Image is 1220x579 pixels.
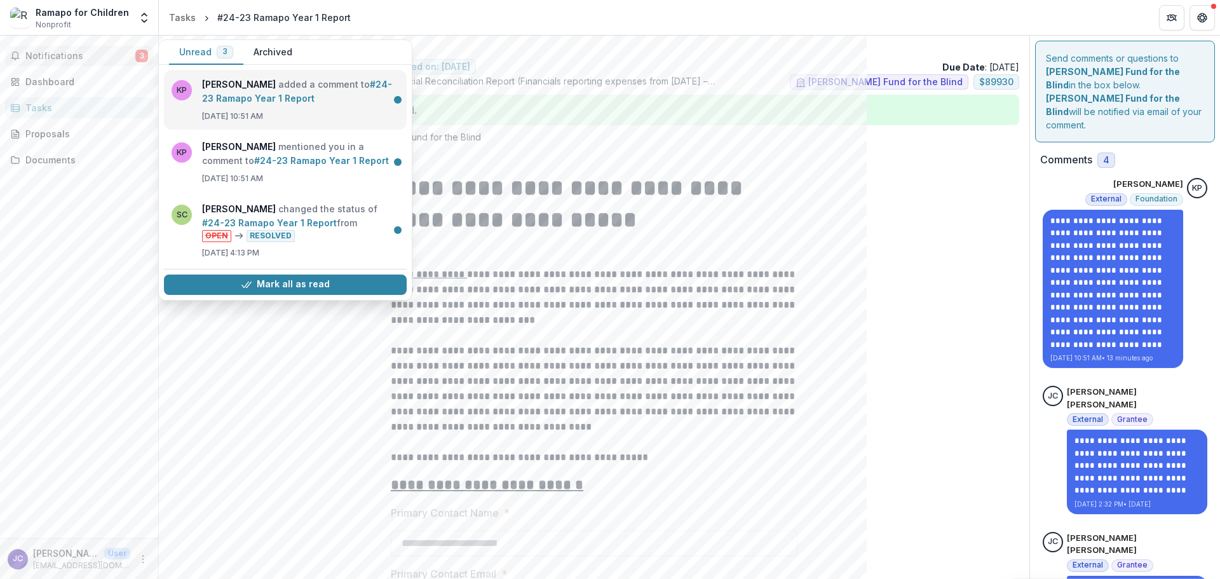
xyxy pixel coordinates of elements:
p: : [PERSON_NAME] from [PERSON_NAME] Fund for the Blind [179,130,1009,144]
a: Tasks [164,8,201,27]
div: Dashboard [25,75,143,88]
div: Jennifer L. Buri da Cunha [1048,538,1058,546]
p: [EMAIL_ADDRESS][DOMAIN_NAME] [33,560,130,571]
span: Year 1 Interim Report & Financial Reconciliation Report (Financials reporting expenses from [DATE... [290,74,715,95]
img: Ramapo for Children [10,8,30,28]
p: [PERSON_NAME] [PERSON_NAME] [1067,386,1207,411]
p: [DATE] 2:32 PM • [DATE] [1074,500,1200,509]
h2: Comments [1040,154,1092,166]
span: $ 89930 [979,77,1013,88]
span: Grantee [1117,561,1148,569]
span: Submitted on: [DATE] [377,62,470,72]
span: 3 [222,47,227,56]
a: #24-23 Ramapo Year 1 Report [202,79,392,104]
p: [PERSON_NAME] [1113,178,1183,191]
a: Proposals [5,123,153,144]
div: #24-23 Ramapo Year 1 Report [217,11,351,24]
div: Task is completed! No further action needed. [169,95,1019,125]
button: Partners [1159,5,1184,31]
span: [PERSON_NAME] Fund for the Blind [808,77,963,88]
div: Tasks [25,101,143,114]
button: Open entity switcher [135,5,153,31]
p: User [104,548,130,559]
p: changed the status of from [202,202,399,242]
button: Archived [243,40,302,65]
span: Grantee [1117,415,1148,424]
span: Nonprofit [36,19,71,31]
button: More [135,552,151,567]
p: added a comment to [202,78,399,106]
span: External [1073,561,1103,569]
span: 4 [1103,155,1109,166]
div: Documents [25,153,143,167]
button: Get Help [1189,5,1215,31]
a: #24-23 Ramapo Year 1 Report [254,155,389,166]
p: [DATE] 10:51 AM • 13 minutes ago [1050,353,1176,363]
nav: breadcrumb [164,8,356,27]
span: 3 [135,50,148,62]
p: : [DATE] [942,60,1019,74]
strong: [PERSON_NAME] Fund for the Blind [1046,66,1180,90]
a: #24-23 Ramapo Year 1 Report [202,217,337,228]
button: Mark all as read [164,275,407,295]
span: External [1091,194,1122,203]
p: mentioned you in a comment to [202,140,399,168]
div: Jennifer L. Buri da Cunha [13,555,23,563]
p: [PERSON_NAME] [PERSON_NAME] [33,547,99,560]
a: Dashboard [5,71,153,92]
div: Proposals [25,127,143,140]
div: Tasks [169,11,196,24]
strong: [PERSON_NAME] Fund for the Blind [1046,93,1180,117]
div: Send comments or questions to in the box below. will be notified via email of your comment. [1035,41,1215,142]
strong: Due Date [942,62,985,72]
div: Khanh Phan [1192,184,1202,193]
button: Notifications3 [5,46,153,66]
div: Jennifer L. Buri da Cunha [1048,392,1058,400]
span: Notifications [25,51,135,62]
a: Tasks [5,97,153,118]
span: External [1073,415,1103,424]
p: CLASSP Program Expansion II [169,46,1019,59]
p: [PERSON_NAME] [PERSON_NAME] [1067,532,1207,557]
p: Primary Contact Name [391,505,499,521]
div: Ramapo for Children [36,6,129,19]
a: Documents [5,149,153,170]
span: Foundation [1135,194,1177,203]
button: Unread [169,40,243,65]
